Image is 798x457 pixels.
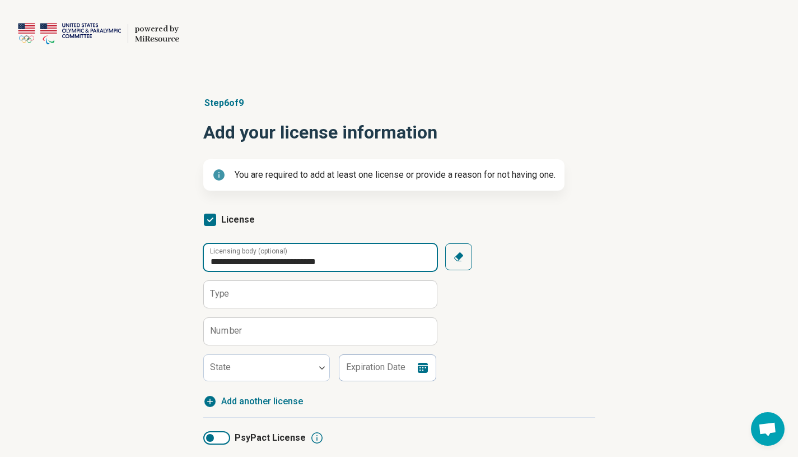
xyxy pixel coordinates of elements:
[18,20,121,47] img: USOPC
[210,248,287,255] label: Licensing body (optional)
[204,281,437,308] input: credential.licenses.0.name
[203,395,303,408] button: Add another license
[203,96,595,110] p: Step 6 of 9
[210,326,242,335] label: Number
[235,431,306,445] span: PsyPact License
[751,412,785,446] div: Open chat
[135,24,179,34] div: powered by
[203,119,595,146] h1: Add your license information
[18,20,179,47] a: USOPCpowered by
[210,289,230,298] label: Type
[221,214,255,225] span: License
[210,362,231,372] label: State
[221,395,303,408] span: Add another license
[235,168,556,182] p: You are required to add at least one license or provide a reason for not having one.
